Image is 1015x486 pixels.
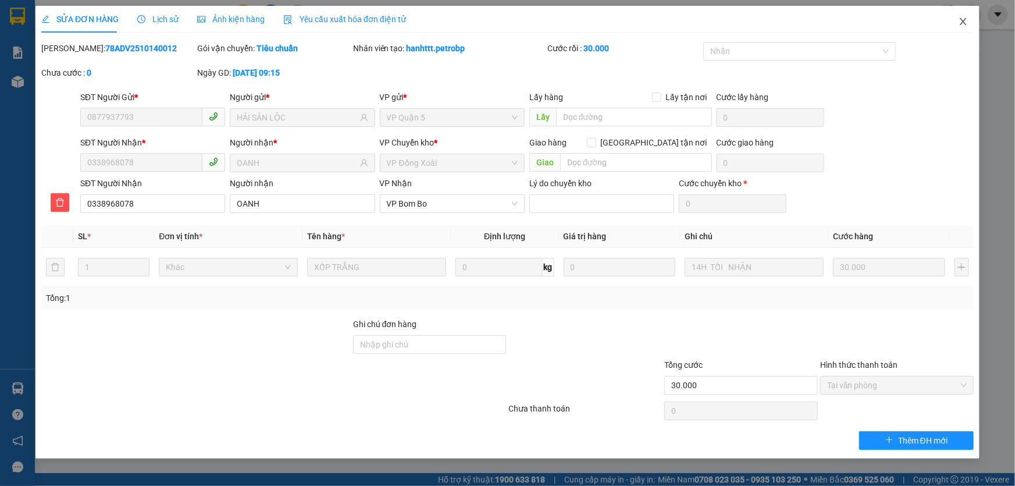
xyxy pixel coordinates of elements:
span: Cước hàng [833,232,873,241]
span: Tổng cước [664,360,703,370]
span: Lấy [529,108,556,126]
span: VP Chuyển kho [380,138,435,147]
button: plusThêm ĐH mới [859,431,974,450]
div: Tổng: 1 [46,292,392,304]
b: hanhttt.petrobp [407,44,465,53]
span: picture [197,15,205,23]
button: delete [51,193,69,212]
span: Khác [166,258,291,276]
span: Lấy hàng [529,93,563,102]
span: Tên hàng [307,232,345,241]
div: SĐT Người Nhận [80,136,225,149]
input: Tên người gửi [237,111,357,124]
b: Tiêu chuẩn [257,44,298,53]
span: Lấy tận nơi [661,91,712,104]
div: Cước rồi : [547,42,701,55]
span: SỬA ĐƠN HÀNG [41,15,119,24]
button: delete [46,258,65,276]
div: SĐT Người Gửi [80,91,225,104]
b: 78ADV2510140012 [105,44,177,53]
span: VP Bom Bo [387,195,518,212]
span: VP Quận 5 [387,109,518,126]
div: Ngày GD: [197,66,351,79]
span: clock-circle [137,15,145,23]
div: Cước chuyển kho [679,177,786,190]
div: Chưa thanh toán [508,402,664,423]
span: close [959,17,968,26]
span: Ảnh kiện hàng [197,15,265,24]
div: Người nhận [230,177,375,190]
span: phone [209,112,218,121]
div: [PERSON_NAME]: [41,42,195,55]
th: Ghi chú [680,225,828,248]
div: VP gửi [380,91,525,104]
span: plus [885,436,893,445]
input: Cước lấy hàng [717,108,824,127]
span: Lịch sử [137,15,179,24]
span: Yêu cầu xuất hóa đơn điện tử [283,15,406,24]
div: Người gửi [230,91,375,104]
input: Tên người nhận [237,157,357,169]
span: Tại văn phòng [827,377,967,394]
b: 0 [87,68,91,77]
div: Gói vận chuyển: [197,42,351,55]
span: Giá trị hàng [564,232,607,241]
button: Close [947,6,980,38]
b: [DATE] 09:15 [233,68,280,77]
input: Ghi Chú [685,258,824,276]
span: Đơn vị tính [159,232,202,241]
input: Ghi chú đơn hàng [353,335,507,354]
span: user [360,113,368,122]
span: phone [209,157,218,166]
div: Lý do chuyển kho [529,177,674,190]
span: Giao hàng [529,138,567,147]
div: SĐT Người Nhận [80,177,225,190]
label: Cước giao hàng [717,138,774,147]
input: Cước giao hàng [717,154,824,172]
img: icon [283,15,293,24]
label: Hình thức thanh toán [820,360,898,370]
span: delete [51,198,69,207]
input: 0 [833,258,945,276]
span: SL [78,232,87,241]
span: user [360,159,368,167]
span: edit [41,15,49,23]
input: Dọc đường [556,108,712,126]
input: 0 [564,258,676,276]
span: kg [543,258,554,276]
div: Chưa cước : [41,66,195,79]
label: Ghi chú đơn hàng [353,320,417,329]
button: plus [955,258,969,276]
span: Định lượng [484,232,525,241]
div: Nhân viên tạo: [353,42,546,55]
b: 30.000 [583,44,609,53]
div: VP Nhận [380,177,525,190]
div: Người nhận [230,136,375,149]
input: VD: Bàn, Ghế [307,258,446,276]
span: Thêm ĐH mới [898,434,948,447]
span: [GEOGRAPHIC_DATA] tận nơi [596,136,712,149]
label: Cước lấy hàng [717,93,769,102]
span: VP Đồng Xoài [387,154,518,172]
span: Giao [529,153,560,172]
input: Dọc đường [560,153,712,172]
